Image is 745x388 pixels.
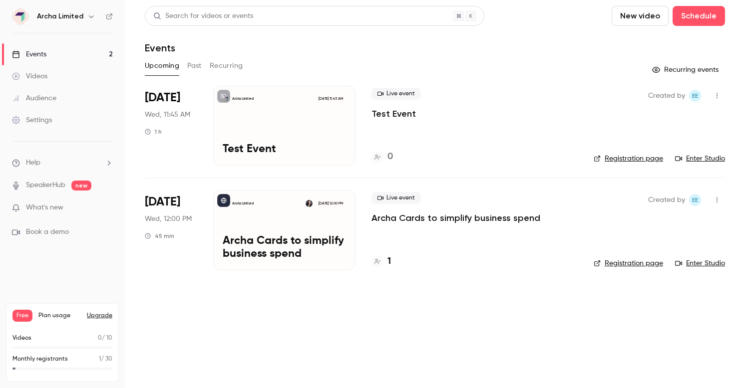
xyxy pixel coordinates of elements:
[675,258,725,268] a: Enter Studio
[315,95,346,102] span: [DATE] 11:45 AM
[372,255,391,268] a: 1
[26,180,65,191] a: SpeakerHub
[372,150,393,164] a: 0
[145,232,174,240] div: 45 min
[689,90,701,102] span: Emily Emberson
[689,194,701,206] span: Emily Emberson
[12,310,32,322] span: Free
[12,355,68,364] p: Monthly registrants
[223,143,346,156] p: Test Event
[372,88,421,100] span: Live event
[387,150,393,164] h4: 0
[648,62,725,78] button: Recurring events
[372,192,421,204] span: Live event
[145,58,179,74] button: Upcoming
[692,194,698,206] span: EE
[648,90,685,102] span: Created by
[26,202,63,213] span: What's new
[692,90,698,102] span: EE
[145,110,190,120] span: Wed, 11:45 AM
[315,200,346,207] span: [DATE] 12:00 PM
[26,227,69,237] span: Book a demo
[153,11,253,21] div: Search for videos or events
[673,6,725,26] button: Schedule
[675,154,725,164] a: Enter Studio
[38,312,81,320] span: Plan usage
[26,158,40,168] span: Help
[223,235,346,261] p: Archa Cards to simplify business spend
[99,356,101,362] span: 1
[37,11,83,21] h6: Archa Limited
[232,96,254,101] p: Archa Limited
[12,93,56,103] div: Audience
[98,335,102,341] span: 0
[145,128,162,136] div: 1 h
[372,212,540,224] a: Archa Cards to simplify business spend
[101,203,113,212] iframe: Noticeable Trigger
[594,154,663,164] a: Registration page
[87,312,112,320] button: Upgrade
[12,334,31,343] p: Videos
[12,8,28,24] img: Archa Limited
[213,190,356,270] a: Archa Cards to simplify business spendArcha LimitedEmily Emberson[DATE] 12:00 PMArcha Cards to si...
[145,86,197,166] div: Oct 22 Wed, 11:45 AM (Australia/Melbourne)
[145,194,180,210] span: [DATE]
[648,194,685,206] span: Created by
[145,190,197,270] div: Oct 29 Wed, 12:00 PM (Australia/Melbourne)
[12,115,52,125] div: Settings
[145,214,192,224] span: Wed, 12:00 PM
[612,6,669,26] button: New video
[12,71,47,81] div: Videos
[372,108,416,120] a: Test Event
[213,86,356,166] a: Test Event Archa Limited[DATE] 11:45 AMTest Event
[187,58,202,74] button: Past
[232,201,254,206] p: Archa Limited
[210,58,243,74] button: Recurring
[387,255,391,268] h4: 1
[145,42,175,54] h1: Events
[99,355,112,364] p: / 30
[98,334,112,343] p: / 10
[145,90,180,106] span: [DATE]
[594,258,663,268] a: Registration page
[71,181,91,191] span: new
[306,200,313,207] img: Emily Emberson
[12,158,113,168] li: help-dropdown-opener
[12,49,46,59] div: Events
